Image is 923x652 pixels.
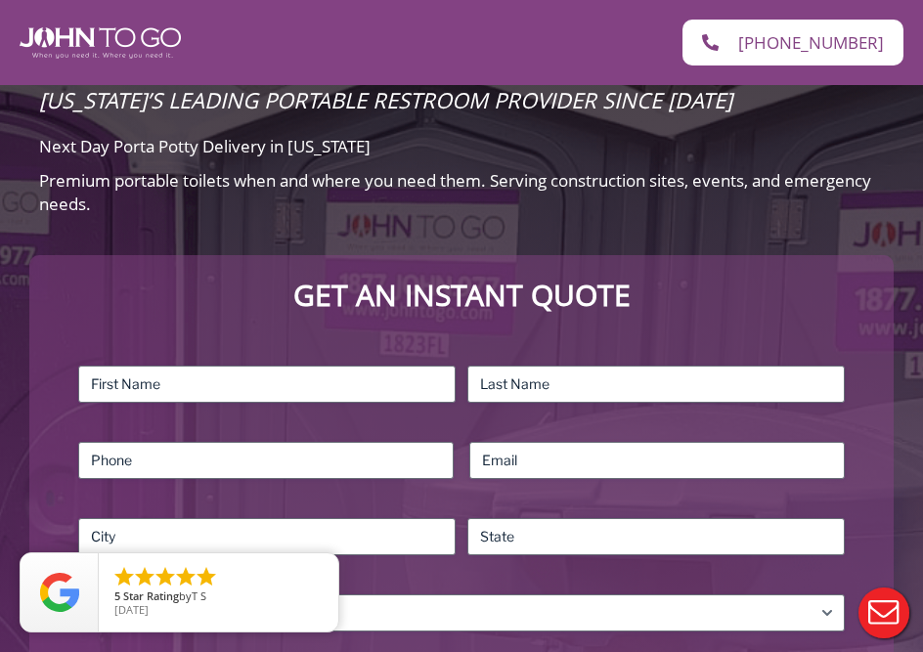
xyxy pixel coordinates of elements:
[40,573,79,612] img: Review Rating
[78,366,456,403] input: First Name
[845,574,923,652] button: Live Chat
[738,34,884,51] span: [PHONE_NUMBER]
[123,588,179,603] span: Star Rating
[114,588,120,603] span: 5
[20,27,181,59] img: John To Go
[174,565,198,588] li: 
[114,590,323,604] span: by
[78,442,454,479] input: Phone
[195,565,218,588] li: 
[49,275,874,317] p: Get an Instant Quote
[39,135,371,157] span: Next Day Porta Potty Delivery in [US_STATE]
[39,169,871,215] span: Premium portable toilets when and where you need them. Serving construction sites, events, and em...
[133,565,156,588] li: 
[78,518,456,555] input: City
[114,602,149,617] span: [DATE]
[154,565,177,588] li: 
[39,85,732,114] span: [US_STATE]’s Leading Portable Restroom Provider Since [DATE]
[112,565,136,588] li: 
[682,20,903,65] a: [PHONE_NUMBER]
[467,518,845,555] input: State
[469,442,845,479] input: Email
[192,588,206,603] span: T S
[467,366,845,403] input: Last Name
